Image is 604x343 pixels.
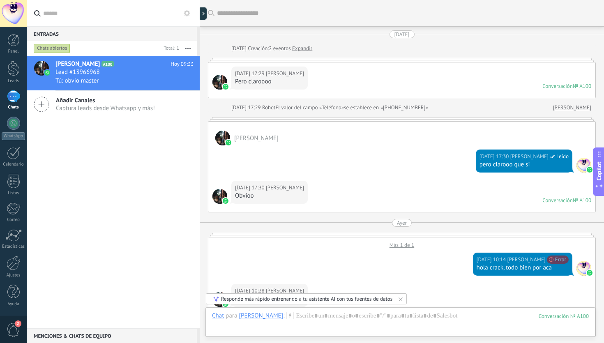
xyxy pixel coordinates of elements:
span: A100 [101,61,113,67]
div: Responde más rápido entrenando a tu asistente AI con tus fuentes de datos [221,295,392,302]
span: 2 eventos [269,44,290,53]
div: Ajustes [2,273,25,278]
img: waba.svg [587,270,592,276]
span: Lead #13966968 [55,68,100,76]
div: Entradas [27,26,197,41]
div: 100 [539,313,589,320]
div: [DATE] 10:28 [235,287,266,295]
span: Amir Sharif Rophail [576,158,591,173]
div: № A100 [573,197,591,204]
a: avataricon[PERSON_NAME]A100Hoy 09:33Lead #13966968Tú: obvio master [27,56,200,90]
span: Copilot [595,161,603,180]
div: [DATE] [394,30,410,38]
span: [PERSON_NAME] [55,60,100,68]
span: Error [547,256,569,264]
div: Creación: [231,44,312,53]
div: Amir Rophail [239,312,283,319]
img: waba.svg [223,198,228,204]
div: Correo [2,217,25,223]
span: Amir Rophail [215,131,230,145]
div: Leads [2,78,25,84]
img: waba.svg [587,167,592,173]
div: Pero claroooo [235,78,304,86]
span: Tú: obvio master [55,77,99,85]
span: se establece en «[PHONE_NUMBER]» [344,104,428,112]
div: Mostrar [198,7,207,20]
div: [DATE] 17:30 [480,152,510,161]
span: Amir Rophail [212,292,227,307]
img: waba.svg [226,140,231,145]
span: Robot [262,104,275,111]
div: [DATE] [231,44,248,53]
div: № A100 [573,83,591,90]
a: [PERSON_NAME] [553,104,591,112]
div: hola crack, todo bien por aca [477,264,569,272]
div: Menciones & Chats de equipo [27,328,197,343]
div: [DATE] 17:29 [235,69,266,78]
span: Amir Rophail [266,69,304,78]
div: WhatsApp [2,132,25,140]
img: waba.svg [223,84,228,90]
span: Añadir Canales [56,97,155,104]
span: 2 [15,320,21,327]
div: Obvioo [235,192,304,200]
span: Amir Rophail [266,184,304,192]
span: Amir Sharif Rophail (Oficina de Venta) [507,256,545,264]
span: Amir Rophail [234,134,279,142]
div: Conversación [542,197,573,204]
span: El valor del campo «Teléfono» [275,104,344,112]
span: Amir Rophail [212,189,227,204]
div: Chats abiertos [34,44,70,53]
span: Amir Rophail [266,287,304,295]
div: Listas [2,191,25,196]
div: Ayuda [2,302,25,307]
a: Expandir [292,44,312,53]
div: [DATE] 17:30 [235,184,266,192]
span: Amir Rophail [212,75,227,90]
span: para [226,312,237,320]
div: Más 1 de 1 [208,237,595,249]
span: : [283,312,284,320]
span: Leído [556,152,569,161]
div: Chats [2,105,25,110]
img: icon [44,70,50,76]
div: Panel [2,49,25,54]
div: Calendario [2,162,25,167]
div: Conversación [542,83,573,90]
button: Más [179,41,197,56]
span: Hoy 09:33 [171,60,194,68]
div: [DATE] 10:14 [477,256,507,264]
span: Amir Sharif Rophail [576,261,591,276]
div: pero clarooo que si [480,161,569,169]
div: [DATE] 17:29 [231,104,262,112]
span: Amir Sharif Rophail (Oficina de Venta) [510,152,549,161]
span: Captura leads desde Whatsapp y más! [56,104,155,112]
div: Estadísticas [2,244,25,249]
div: Ayer [397,219,407,227]
div: Total: 1 [161,44,179,53]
